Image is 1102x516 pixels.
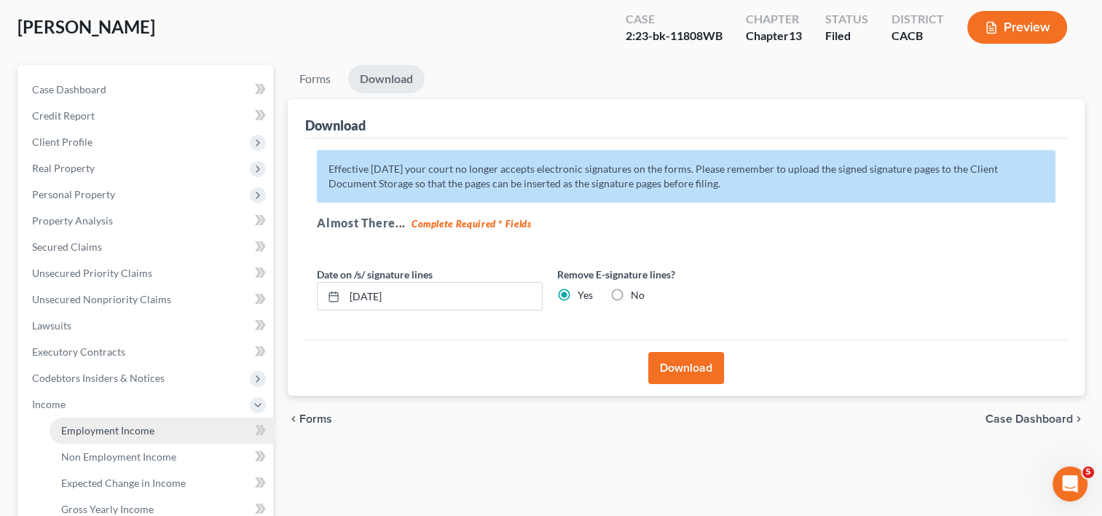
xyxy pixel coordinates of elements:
button: Preview [967,11,1067,44]
div: Chapter [746,11,802,28]
strong: Complete Required * Fields [412,218,532,230]
div: Filed [825,28,868,44]
span: Case Dashboard [32,83,106,95]
span: Secured Claims [32,241,102,253]
iframe: Intercom live chat [1052,466,1087,501]
span: [PERSON_NAME] [17,16,155,37]
a: Forms [288,65,342,93]
span: Client Profile [32,136,93,148]
span: Gross Yearly Income [61,503,154,515]
label: No [631,288,645,302]
p: Effective [DATE] your court no longer accepts electronic signatures on the forms. Please remember... [317,150,1055,203]
span: Unsecured Nonpriority Claims [32,293,171,305]
div: CACB [892,28,944,44]
a: Property Analysis [20,208,273,234]
a: Employment Income [50,418,273,444]
a: Case Dashboard chevron_right [985,413,1085,425]
div: Download [305,117,366,134]
a: Credit Report [20,103,273,129]
label: Date on /s/ signature lines [317,267,433,282]
span: Property Analysis [32,214,113,227]
a: Non Employment Income [50,444,273,470]
h5: Almost There... [317,214,1055,232]
a: Case Dashboard [20,77,273,103]
span: Credit Report [32,109,95,122]
label: Yes [578,288,593,302]
span: Non Employment Income [61,450,176,463]
span: Real Property [32,162,95,174]
a: Secured Claims [20,234,273,260]
span: Codebtors Insiders & Notices [32,372,165,384]
span: Executory Contracts [32,345,125,358]
div: Status [825,11,868,28]
span: 5 [1082,466,1094,478]
span: Income [32,398,66,410]
label: Remove E-signature lines? [557,267,783,282]
span: Expected Change in Income [61,477,186,489]
span: Forms [299,413,332,425]
span: Personal Property [32,188,115,200]
span: 13 [789,28,802,42]
a: Unsecured Priority Claims [20,260,273,286]
a: Unsecured Nonpriority Claims [20,286,273,313]
input: MM/DD/YYYY [345,283,542,310]
div: Chapter [746,28,802,44]
span: Case Dashboard [985,413,1073,425]
div: Case [626,11,723,28]
div: District [892,11,944,28]
a: Executory Contracts [20,339,273,365]
span: Lawsuits [32,319,71,332]
button: chevron_left Forms [288,413,352,425]
button: Download [648,352,724,384]
div: 2:23-bk-11808WB [626,28,723,44]
a: Expected Change in Income [50,470,273,496]
a: Lawsuits [20,313,273,339]
i: chevron_right [1073,413,1085,425]
i: chevron_left [288,413,299,425]
a: Download [348,65,425,93]
span: Unsecured Priority Claims [32,267,152,279]
span: Employment Income [61,424,154,437]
